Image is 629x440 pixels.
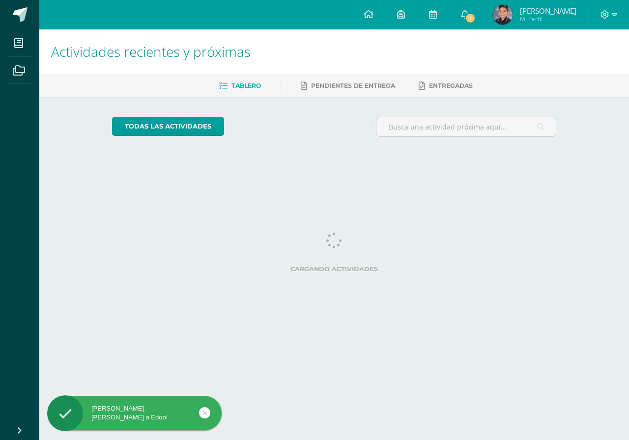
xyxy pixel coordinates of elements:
span: 1 [465,13,476,24]
div: [PERSON_NAME] [PERSON_NAME] a Edoo! [47,404,222,422]
span: Entregadas [429,82,473,89]
a: Pendientes de entrega [301,78,395,94]
a: Entregadas [419,78,473,94]
span: Tablero [231,82,261,89]
input: Busca una actividad próxima aquí... [376,117,556,136]
img: 040ceecffdb86bc051a958786c2eed89.png [493,5,513,25]
span: Actividades recientes y próximas [51,42,251,61]
span: [PERSON_NAME] [520,6,576,16]
a: todas las Actividades [112,117,224,136]
span: Pendientes de entrega [311,82,395,89]
label: Cargando actividades [112,265,557,273]
span: Mi Perfil [520,15,576,23]
a: Tablero [219,78,261,94]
